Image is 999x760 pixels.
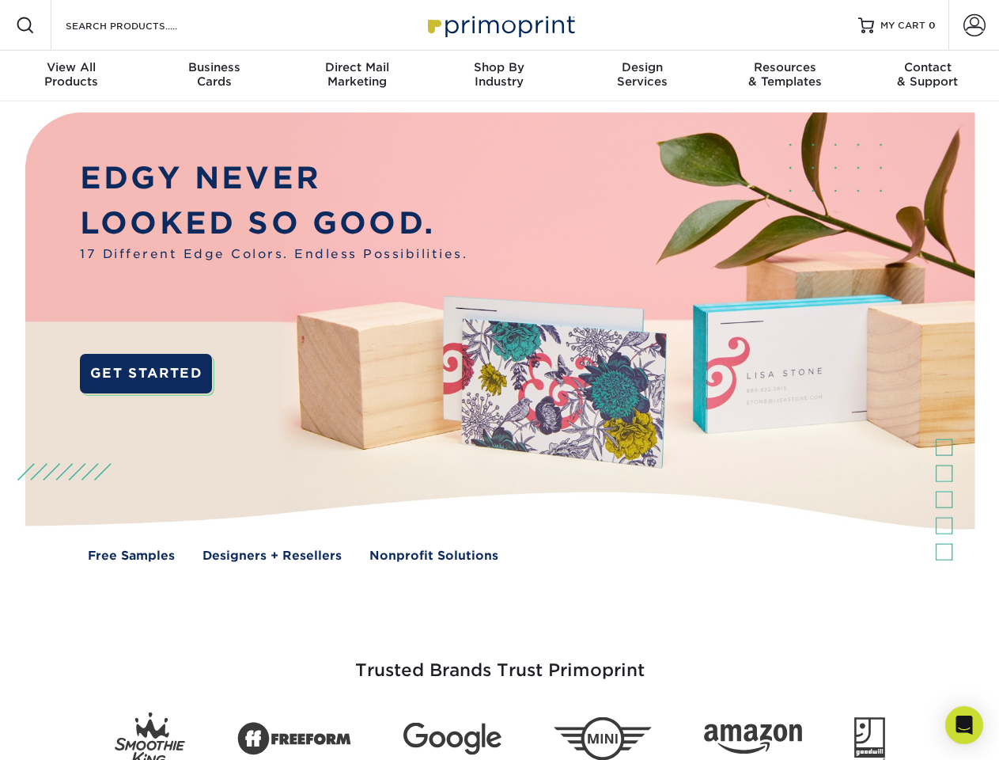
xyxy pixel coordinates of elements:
img: Primoprint [421,8,579,42]
a: Designers + Resellers [202,547,342,565]
span: Design [571,60,713,74]
div: & Support [857,60,999,89]
span: Contact [857,60,999,74]
div: Industry [428,60,570,89]
h3: Trusted Brands Trust Primoprint [37,622,963,700]
span: Shop By [428,60,570,74]
span: 17 Different Edge Colors. Endless Possibilities. [80,245,467,264]
img: Google [403,723,501,755]
a: Direct MailMarketing [286,51,428,101]
p: LOOKED SO GOOD. [80,201,467,246]
span: 0 [929,20,936,31]
span: Resources [713,60,856,74]
span: Direct Mail [286,60,428,74]
input: SEARCH PRODUCTS..... [64,16,218,35]
div: & Templates [713,60,856,89]
div: Services [571,60,713,89]
iframe: Google Customer Reviews [4,712,134,754]
a: Contact& Support [857,51,999,101]
a: GET STARTED [80,354,212,393]
img: Amazon [704,724,802,754]
a: Free Samples [88,547,175,565]
div: Marketing [286,60,428,89]
div: Open Intercom Messenger [945,706,983,744]
span: MY CART [880,19,925,32]
a: Shop ByIndustry [428,51,570,101]
a: BusinessCards [142,51,285,101]
a: DesignServices [571,51,713,101]
div: Cards [142,60,285,89]
a: Nonprofit Solutions [369,547,498,565]
a: Resources& Templates [713,51,856,101]
span: Business [142,60,285,74]
p: EDGY NEVER [80,156,467,201]
img: Goodwill [854,717,885,760]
